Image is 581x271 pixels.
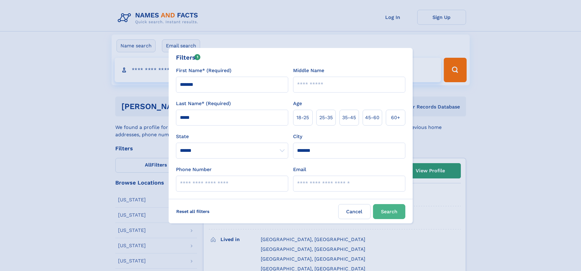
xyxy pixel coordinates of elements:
label: Reset all filters [172,204,213,219]
label: Email [293,166,306,173]
label: First Name* (Required) [176,67,231,74]
label: Cancel [338,204,371,219]
span: 25‑35 [319,114,333,121]
div: Filters [176,53,201,62]
label: Last Name* (Required) [176,100,231,107]
label: Age [293,100,302,107]
label: Middle Name [293,67,324,74]
span: 45‑60 [365,114,379,121]
label: State [176,133,288,140]
span: 35‑45 [342,114,356,121]
span: 18‑25 [296,114,309,121]
label: City [293,133,302,140]
button: Search [373,204,405,219]
label: Phone Number [176,166,212,173]
span: 60+ [391,114,400,121]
